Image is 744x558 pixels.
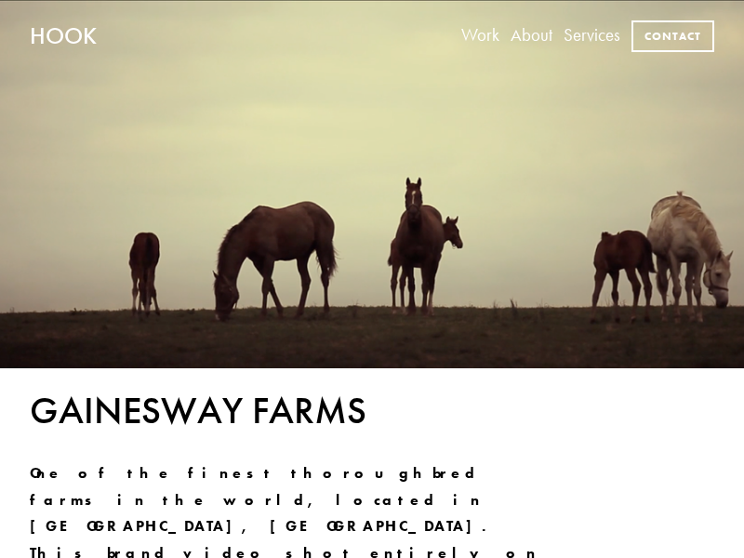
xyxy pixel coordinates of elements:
[511,19,552,54] a: About
[564,19,620,54] a: Services
[631,20,714,52] a: Contact
[30,21,97,50] a: HOOK
[30,392,543,430] h2: GAINESWAY FARMS
[461,19,499,54] a: Work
